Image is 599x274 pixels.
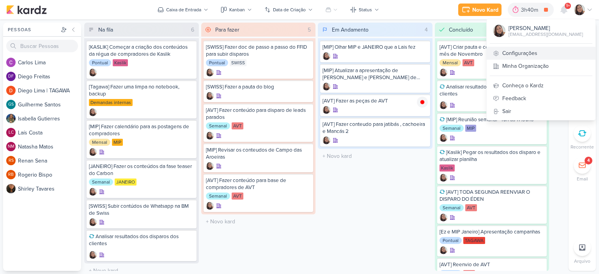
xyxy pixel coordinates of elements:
[463,59,474,66] div: AVT
[6,114,16,123] img: Isabella Gutierres
[89,218,97,226] img: Sharlene Khoury
[206,44,311,58] div: [SWISS] Fazer doc de passo a passo do FFID para subir disparos
[206,92,214,100] img: Sharlene Khoury
[18,129,81,137] div: L a í s C o s t a
[323,52,330,60] div: Criador(a): Sharlene Khoury
[323,121,428,135] div: [AVT] Fazer conteudo para jatibás , cachoeira e Mancás 2
[115,179,136,186] div: JANEIRO
[440,228,545,235] div: [Ez e MIP Janeiro] Apresentação campanhas
[89,148,97,156] div: Criador(a): Sharlene Khoury
[577,175,588,182] p: Email
[571,143,594,150] p: Recorrente
[206,92,214,100] div: Criador(a): Sharlene Khoury
[6,26,59,33] div: Pessoas
[89,123,194,137] div: [MIP] Fazer calendário para as postagens de compradores
[6,170,16,179] div: Rogerio Bispo
[509,31,583,38] div: [EMAIL_ADDRESS][DOMAIN_NAME]
[89,251,97,259] img: Sharlene Khoury
[206,202,214,210] div: Criador(a): Sharlene Khoury
[458,4,502,16] button: Novo Kard
[323,44,428,51] div: [MIP] Olhar MIP e JANEIRO que a Lais fez
[323,97,428,104] div: [AVT] Fazer as peças de AVT
[574,258,590,265] p: Arquivo
[206,69,214,76] img: Sharlene Khoury
[487,92,595,105] div: Feedback
[509,24,583,32] div: [PERSON_NAME]
[89,44,194,58] div: [KASLIK] Começar a criação dos conteúdos da régua de compradores de Kaslik
[323,106,330,114] img: Sharlene Khoury
[493,25,505,37] img: Sharlene Khoury
[440,174,447,182] img: Sharlene Khoury
[18,157,81,165] div: R e n a n S e n a
[9,159,14,163] p: RS
[89,59,111,66] div: Pontual
[323,106,330,114] div: Criador(a): Sharlene Khoury
[206,83,311,90] div: [SWISS] Fazer a pauta do blog
[8,145,14,149] p: NM
[188,26,197,34] div: 6
[521,6,541,14] div: 3h40m
[6,128,16,137] div: Laís Costa
[18,72,81,81] div: D i e g o F r e i t a s
[487,60,595,72] a: Minha Organização
[465,125,476,132] div: MIP
[440,44,545,58] div: [AVT] Criar pauta e conteúdos para blog no mês de Novembro
[465,204,477,211] div: AVT
[206,132,214,140] img: Sharlene Khoury
[206,193,230,200] div: Semanal
[6,72,16,81] div: Diego Freitas
[206,107,311,121] div: [AVT] Fazer conteúdo para disparo de leads parados
[89,251,97,259] div: Criador(a): Sharlene Khoury
[440,214,447,221] div: Criador(a): Sharlene Khoury
[463,237,485,244] div: TAGAWA
[89,188,97,196] div: Criador(a): Sharlene Khoury
[440,204,464,211] div: Semanal
[206,59,228,66] div: Pontual
[6,142,16,151] div: Natasha Matos
[18,87,81,95] div: D i e g o L i m a | T A G A W A
[6,5,47,14] img: kardz.app
[440,149,545,163] div: [Kaslik] Pegar os resultados dos disparo e atualizar planilha
[206,147,311,161] div: [MIP] Revisar os conteudos de Campo das Aroeiras
[89,83,194,97] div: [Tagawa] Fazer uma limpa no notebook, backup
[440,69,447,76] img: Sharlene Khoury
[6,100,16,109] div: Guilherme Santos
[203,216,314,227] input: + Novo kard
[8,173,14,177] p: RB
[89,233,194,247] div: Analisar resultados dos disparos dos clientes
[18,185,81,193] div: S h i r l e y T a v a r e s
[6,58,16,67] img: Carlos Lima
[89,108,97,116] div: Criador(a): Sharlene Khoury
[232,122,243,129] div: AVT
[206,69,214,76] div: Criador(a): Sharlene Khoury
[440,101,447,109] img: Sharlene Khoury
[440,214,447,221] img: Sharlene Khoury
[440,101,447,109] div: Criador(a): Sharlene Khoury
[440,125,464,132] div: Semanal
[206,132,214,140] div: Criador(a): Sharlene Khoury
[206,162,214,170] img: Sharlene Khoury
[417,97,428,108] img: tracking
[440,261,545,268] div: [AVT] Reenvio de AVT
[440,246,447,254] img: Sharlene Khoury
[6,86,16,95] img: Diego Lima | TAGAWA
[422,26,431,34] div: 4
[112,139,123,146] div: MIP
[472,6,498,14] div: Novo Kard
[323,83,330,90] img: Sharlene Khoury
[440,69,447,76] div: Criador(a): Sharlene Khoury
[89,218,97,226] div: Criador(a): Sharlene Khoury
[89,69,97,76] img: Sharlene Khoury
[319,150,431,162] input: + Novo kard
[487,47,595,60] a: Configurações
[89,69,97,76] div: Criador(a): Sharlene Khoury
[18,171,81,179] div: R o g e r i o B i s p o
[6,156,16,165] div: Renan Sena
[18,115,81,123] div: I s a b e l l a G u t i e r r e s
[89,108,97,116] img: Sharlene Khoury
[487,105,595,118] a: Sair
[6,40,78,52] input: Buscar Pessoas
[18,58,81,67] div: C a r l o s L i m a
[113,59,128,66] div: Kaslik
[440,237,462,244] div: Pontual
